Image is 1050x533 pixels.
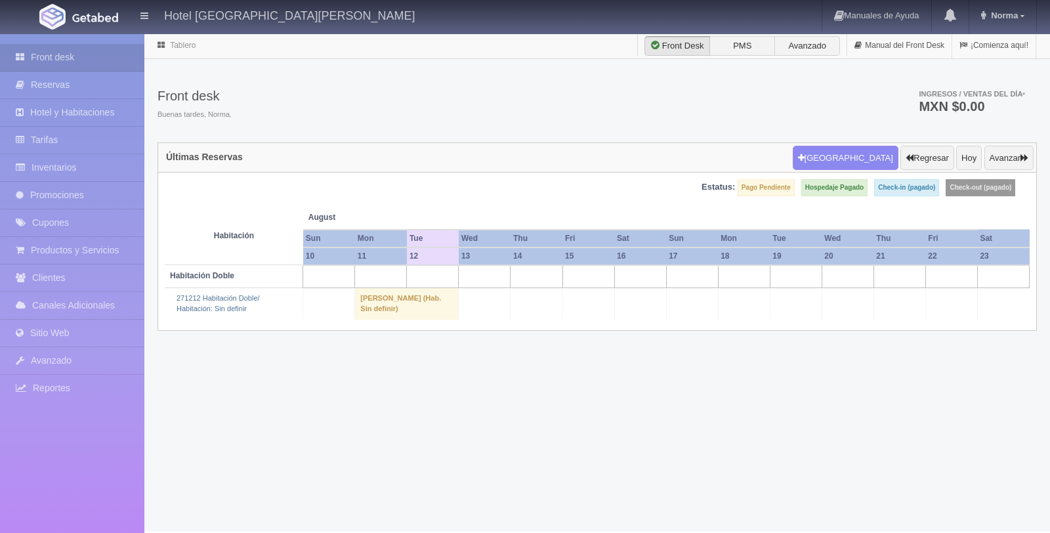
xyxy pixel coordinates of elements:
[873,247,925,265] th: 21
[170,271,234,280] b: Habitación Doble
[72,12,118,22] img: Getabed
[956,146,982,171] button: Hoy
[303,247,355,265] th: 10
[157,89,232,103] h3: Front desk
[822,247,873,265] th: 20
[644,36,710,56] label: Front Desk
[166,152,243,162] h4: Últimas Reservas
[511,230,562,247] th: Thu
[925,230,977,247] th: Fri
[303,230,355,247] th: Sun
[977,247,1029,265] th: 23
[718,230,770,247] th: Mon
[614,230,666,247] th: Sat
[666,230,718,247] th: Sun
[946,179,1015,196] label: Check-out (pagado)
[793,146,898,171] button: [GEOGRAPHIC_DATA]
[164,7,415,23] h4: Hotel [GEOGRAPHIC_DATA][PERSON_NAME]
[614,247,666,265] th: 16
[774,36,840,56] label: Avanzado
[977,230,1029,247] th: Sat
[709,36,775,56] label: PMS
[157,110,232,120] span: Buenas tardes, Norma.
[355,247,407,265] th: 11
[900,146,954,171] button: Regresar
[919,100,1025,113] h3: MXN $0.00
[170,41,196,50] a: Tablero
[919,90,1025,98] span: Ingresos / Ventas del día
[770,230,822,247] th: Tue
[984,146,1034,171] button: Avanzar
[562,230,614,247] th: Fri
[702,181,735,194] label: Estatus:
[459,247,511,265] th: 13
[822,230,873,247] th: Wed
[952,33,1036,58] a: ¡Comienza aquí!
[214,231,254,240] strong: Habitación
[770,247,822,265] th: 19
[562,247,614,265] th: 15
[873,230,925,247] th: Thu
[459,230,511,247] th: Wed
[407,230,459,247] th: Tue
[355,288,459,320] td: [PERSON_NAME] (Hab. Sin definir)
[847,33,952,58] a: Manual del Front Desk
[308,212,402,223] span: August
[925,247,977,265] th: 22
[355,230,407,247] th: Mon
[39,4,66,30] img: Getabed
[874,179,939,196] label: Check-in (pagado)
[801,179,868,196] label: Hospedaje Pagado
[738,179,795,196] label: Pago Pendiente
[718,247,770,265] th: 18
[988,11,1018,20] span: Norma
[177,294,260,312] a: 271212 Habitación Doble/Habitación: Sin definir
[407,247,459,265] th: 12
[511,247,562,265] th: 14
[666,247,718,265] th: 17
